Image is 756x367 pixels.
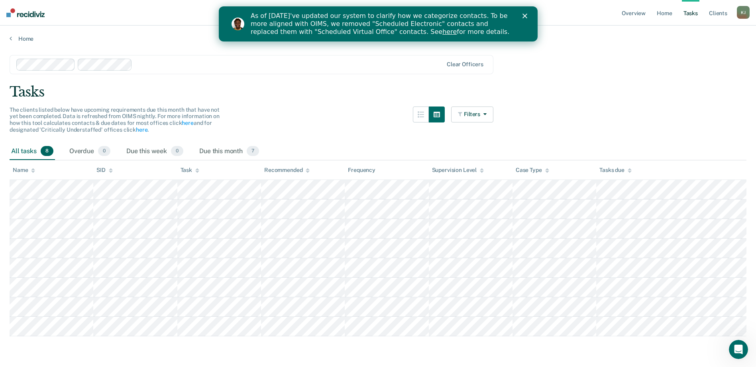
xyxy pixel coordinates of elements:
[41,146,53,156] span: 8
[348,167,375,174] div: Frequency
[6,8,45,17] img: Recidiviz
[451,107,493,122] button: Filters
[304,7,312,12] div: Close
[10,107,220,133] span: The clients listed below have upcoming requirements due this month that have not yet been complet...
[182,120,193,126] a: here
[13,167,35,174] div: Name
[729,340,748,359] iframe: Intercom live chat
[10,35,746,42] a: Home
[737,6,750,19] div: K J
[224,22,238,29] a: here
[516,167,549,174] div: Case Type
[125,143,185,160] div: Due this week0
[171,146,183,156] span: 0
[68,143,112,160] div: Overdue0
[198,143,261,160] div: Due this month7
[10,143,55,160] div: All tasks8
[737,6,750,19] button: KJ
[96,167,113,174] div: SID
[599,167,632,174] div: Tasks due
[136,126,147,133] a: here
[10,84,746,100] div: Tasks
[181,167,199,174] div: Task
[247,146,259,156] span: 7
[432,167,484,174] div: Supervision Level
[98,146,110,156] span: 0
[447,61,483,68] div: Clear officers
[219,6,538,41] iframe: Intercom live chat banner
[264,167,310,174] div: Recommended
